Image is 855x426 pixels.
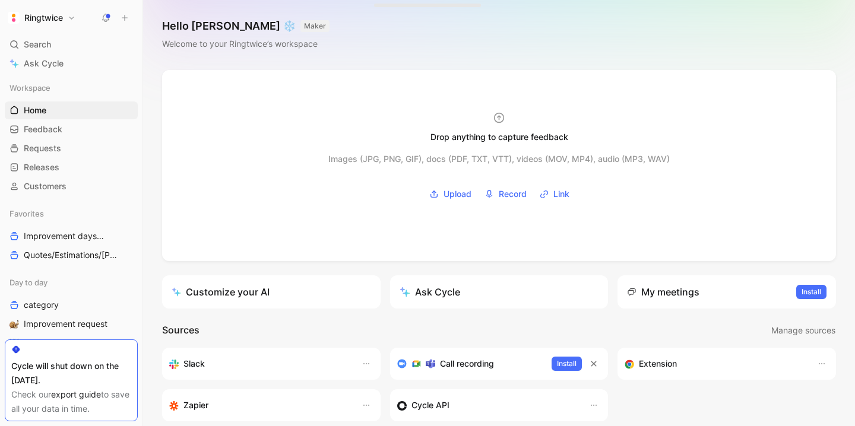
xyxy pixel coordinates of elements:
[9,319,19,329] img: 🐌
[162,37,330,51] div: Welcome to your Ringtwice’s workspace
[480,185,531,203] button: Record
[440,357,494,371] h3: Call recording
[162,19,330,33] h1: Hello [PERSON_NAME] ❄️
[499,187,527,201] span: Record
[9,338,19,348] img: 🪲
[24,37,51,52] span: Search
[162,323,199,338] h2: Sources
[300,20,330,32] button: MAKER
[639,357,677,371] h3: Extension
[328,152,670,166] div: Images (JPG, PNG, GIF), docs (PDF, TXT, VTT), videos (MOV, MP4), audio (MP3, WAV)
[7,317,21,331] button: 🐌
[24,123,62,135] span: Feedback
[5,9,78,26] button: RingtwiceRingtwice
[552,357,582,371] button: Install
[5,296,138,314] a: category
[5,120,138,138] a: Feedback
[397,398,578,412] div: Sync customers & send feedback from custom sources. Get inspired by our favorite use case
[625,357,805,371] div: Capture feedback from anywhere on the web
[397,357,543,371] div: Record & transcribe meetings from Zoom, Meet & Teams.
[400,285,460,299] div: Ask Cycle
[162,275,381,309] a: Customize your AI
[390,275,609,309] button: Ask Cycle
[24,318,107,330] span: Improvement request
[5,246,138,264] a: Quotes/Estimations/[PERSON_NAME]
[172,285,270,299] div: Customize your AI
[5,177,138,195] a: Customers
[5,158,138,176] a: Releases
[169,357,350,371] div: Sync your customers, send feedback and get updates in Slack
[183,357,205,371] h3: Slack
[5,274,138,291] div: Day to day
[5,36,138,53] div: Search
[5,227,138,245] a: Improvement daysTeam view
[11,359,131,387] div: Cycle will shut down on the [DATE].
[425,185,476,203] button: Upload
[169,398,350,412] div: Capture feedback from thousands of sources with Zapier (survey results, recordings, sheets, etc).
[24,142,61,154] span: Requests
[24,56,64,71] span: Ask Cycle
[9,82,50,94] span: Workspace
[5,139,138,157] a: Requests
[5,101,138,119] a: Home
[9,276,47,288] span: Day to day
[536,185,574,203] button: Link
[24,12,63,23] h1: Ringtwice
[5,205,138,222] div: Favorites
[24,337,75,349] span: Bug reported
[5,334,138,352] a: 🪲Bug reported
[5,79,138,97] div: Workspace
[24,104,46,116] span: Home
[5,55,138,72] a: Ask Cycle
[444,187,471,201] span: Upload
[24,249,118,262] span: Quotes/Estimations/[PERSON_NAME]
[11,387,131,416] div: Check our to save all your data in time.
[183,398,208,412] h3: Zapier
[430,130,568,144] div: Drop anything to capture feedback
[7,336,21,350] button: 🪲
[9,208,44,220] span: Favorites
[553,187,569,201] span: Link
[24,161,59,173] span: Releases
[24,180,66,192] span: Customers
[627,285,699,299] div: My meetings
[5,315,138,333] a: 🐌Improvement request
[24,230,113,243] span: Improvement days
[771,323,836,338] button: Manage sources
[557,358,577,370] span: Install
[51,389,101,399] a: export guide
[802,286,821,298] span: Install
[24,299,59,311] span: category
[5,274,138,371] div: Day to daycategory🐌Improvement request🪲Bug reported🤖CRM request
[796,285,826,299] button: Install
[771,323,835,338] span: Manage sources
[411,398,449,412] h3: Cycle API
[8,12,20,24] img: Ringtwice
